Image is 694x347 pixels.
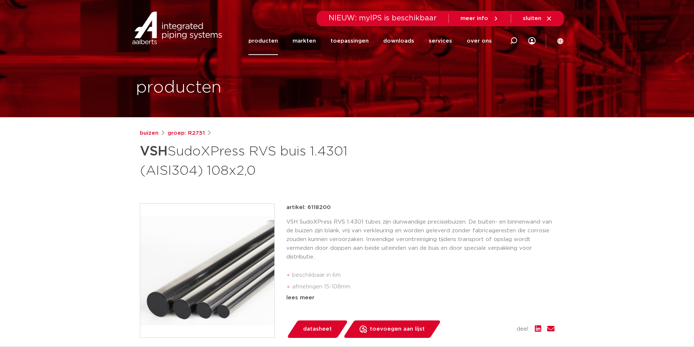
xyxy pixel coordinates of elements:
[140,204,274,338] img: Product Image for VSH SudoXPress RVS buis 1.4301 (AISI304) 108x2,0
[286,293,554,302] div: lees meer
[460,16,488,21] span: meer info
[329,15,437,22] span: NIEUW: myIPS is beschikbaar
[292,281,554,293] li: afmetingen 15-108mm
[330,27,369,55] a: toepassingen
[140,129,158,138] a: buizen
[523,16,541,21] span: sluiten
[140,145,168,158] strong: VSH
[303,323,332,335] span: datasheet
[136,76,221,99] h1: producten
[286,218,554,261] p: VSH SudoXPress RVS 1.4301 tubes zijn dunwandige precisiebuizen. De buiten- en binnenwand van de b...
[248,27,278,55] a: producten
[370,323,425,335] span: toevoegen aan lijst
[460,15,499,22] a: meer info
[292,269,554,281] li: beschikbaar in 6m
[523,15,552,22] a: sluiten
[168,129,205,138] a: groep: R2751
[383,27,414,55] a: downloads
[293,27,316,55] a: markten
[140,141,413,180] h1: SudoXPress RVS buis 1.4301 (AISI304) 108x2,0
[467,27,492,55] a: over ons
[286,203,331,212] p: artikel: 6118200
[429,27,452,55] a: services
[517,325,529,334] span: deel:
[286,320,348,338] a: datasheet
[248,27,492,55] nav: Menu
